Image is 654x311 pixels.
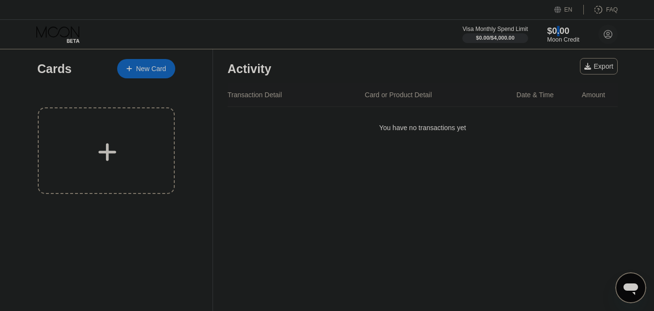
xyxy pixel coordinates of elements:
div: Amount [582,91,605,99]
div: $0.00 / $4,000.00 [476,35,515,41]
iframe: Button to launch messaging window [615,272,646,303]
div: Date & Time [517,91,554,99]
div: New Card [117,59,175,78]
div: New Card [136,65,166,73]
div: Visa Monthly Spend Limit$0.00/$4,000.00 [462,26,528,43]
div: Transaction Detail [228,91,282,99]
div: Card or Product Detail [365,91,432,99]
div: EN [564,6,573,13]
div: FAQ [584,5,618,15]
div: $0.00 [547,26,579,36]
div: FAQ [606,6,618,13]
div: Activity [228,62,271,76]
div: Moon Credit [547,36,579,43]
div: Export [584,62,613,70]
div: Export [580,58,618,74]
div: $0.00Moon Credit [547,26,579,43]
div: You have no transactions yet [228,114,618,141]
div: Cards [37,62,72,76]
div: EN [554,5,584,15]
div: Visa Monthly Spend Limit [462,26,528,32]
